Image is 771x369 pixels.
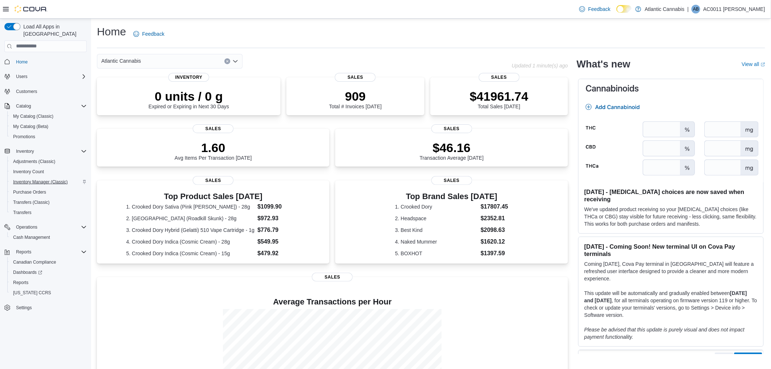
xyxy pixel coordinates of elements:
p: $41961.74 [470,89,528,104]
button: Canadian Compliance [7,257,90,267]
dt: 2. [GEOGRAPHIC_DATA] (Roadkill Skunk) - 28g [126,215,254,222]
span: Inventory Manager (Classic) [10,178,87,186]
button: Cash Management [7,232,90,242]
dt: 2. Headspace [395,215,478,222]
p: Atlantic Cannabis [645,5,685,13]
h3: Top Brand Sales [DATE] [395,192,508,201]
button: Reports [13,248,34,256]
span: Operations [16,224,38,230]
span: My Catalog (Beta) [10,122,87,131]
span: Inventory [168,73,209,82]
span: Purchase Orders [13,189,46,195]
span: Inventory [16,148,34,154]
p: Updated 1 minute(s) ago [512,63,568,69]
span: Dashboards [10,268,87,277]
div: Avg Items Per Transaction [DATE] [175,140,252,161]
span: Sales [431,124,472,133]
span: Washington CCRS [10,288,87,297]
span: Inventory Count [13,169,44,175]
dd: $972.93 [258,214,300,223]
dt: 3. Crooked Dory Hybrid (Gelatti) 510 Vape Cartridge - 1g [126,226,254,234]
a: Settings [13,303,35,312]
dd: $1397.59 [481,249,508,258]
span: Reports [16,249,31,255]
dd: $2098.63 [481,226,508,234]
p: | [688,5,689,13]
button: Settings [1,302,90,313]
nav: Complex example [4,54,87,332]
a: View allExternal link [742,61,765,67]
span: Cash Management [10,233,87,242]
span: Purchase Orders [10,188,87,197]
span: Canadian Compliance [13,259,56,265]
button: Inventory [1,146,90,156]
button: Users [13,72,30,81]
a: Feedback [130,27,167,41]
button: Inventory Count [7,167,90,177]
span: Transfers (Classic) [10,198,87,207]
span: Operations [13,223,87,232]
span: Users [13,72,87,81]
span: Transfers (Classic) [13,199,50,205]
a: Cash Management [10,233,53,242]
button: Inventory Manager (Classic) [7,177,90,187]
span: Settings [13,303,87,312]
button: Promotions [7,132,90,142]
span: Home [13,57,87,66]
input: Dark Mode [617,5,632,13]
div: Expired or Expiring in Next 30 Days [149,89,229,109]
dd: $2352.81 [481,214,508,223]
button: Customers [1,86,90,97]
dd: $17807.45 [481,202,508,211]
p: $46.16 [420,140,484,155]
a: Inventory Manager (Classic) [10,178,71,186]
a: Canadian Compliance [10,258,59,267]
div: Total # Invoices [DATE] [329,89,381,109]
button: Reports [1,247,90,257]
span: Customers [16,89,37,94]
span: My Catalog (Classic) [13,113,54,119]
strong: [DATE] and [DATE] [584,290,747,303]
p: AC0011 [PERSON_NAME] [703,5,765,13]
dt: 5. BOXHOT [395,250,478,257]
a: Customers [13,87,40,96]
p: 909 [329,89,381,104]
span: Sales [479,73,520,82]
button: Reports [7,277,90,288]
button: Purchase Orders [7,187,90,197]
svg: External link [761,62,765,67]
p: Coming [DATE], Cova Pay terminal in [GEOGRAPHIC_DATA] will feature a refreshed user interface des... [584,260,758,282]
div: Transaction Average [DATE] [420,140,484,161]
dt: 5. Crooked Dory Indica (Cosmic Cream) - 15g [126,250,254,257]
button: Operations [13,223,40,232]
span: Users [16,74,27,79]
h4: Average Transactions per Hour [103,298,562,306]
span: Catalog [13,102,87,110]
button: My Catalog (Beta) [7,121,90,132]
span: Sales [312,273,353,281]
span: Dashboards [13,269,42,275]
dd: $776.79 [258,226,300,234]
p: 0 units / 0 g [149,89,229,104]
dd: $1099.90 [258,202,300,211]
a: Transfers [10,208,34,217]
a: Adjustments (Classic) [10,157,58,166]
span: Adjustments (Classic) [13,159,55,164]
a: Purchase Orders [10,188,49,197]
h1: Home [97,24,126,39]
span: Sales [193,124,234,133]
dt: 4. Crooked Dory Indica (Cosmic Cream) - 28g [126,238,254,245]
dt: 1. Crooked Dory [395,203,478,210]
span: Promotions [13,134,35,140]
button: Users [1,71,90,82]
button: Transfers (Classic) [7,197,90,207]
p: We've updated product receiving so your [MEDICAL_DATA] choices (like THCa or CBG) stay visible fo... [584,206,758,228]
div: AC0011 Blackmore Barb [692,5,700,13]
button: Inventory [13,147,37,156]
h3: [DATE] - [MEDICAL_DATA] choices are now saved when receiving [584,188,758,203]
a: [US_STATE] CCRS [10,288,54,297]
a: My Catalog (Classic) [10,112,56,121]
span: Inventory Manager (Classic) [13,179,68,185]
dt: 3. Best Kind [395,226,478,234]
a: My Catalog (Beta) [10,122,51,131]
